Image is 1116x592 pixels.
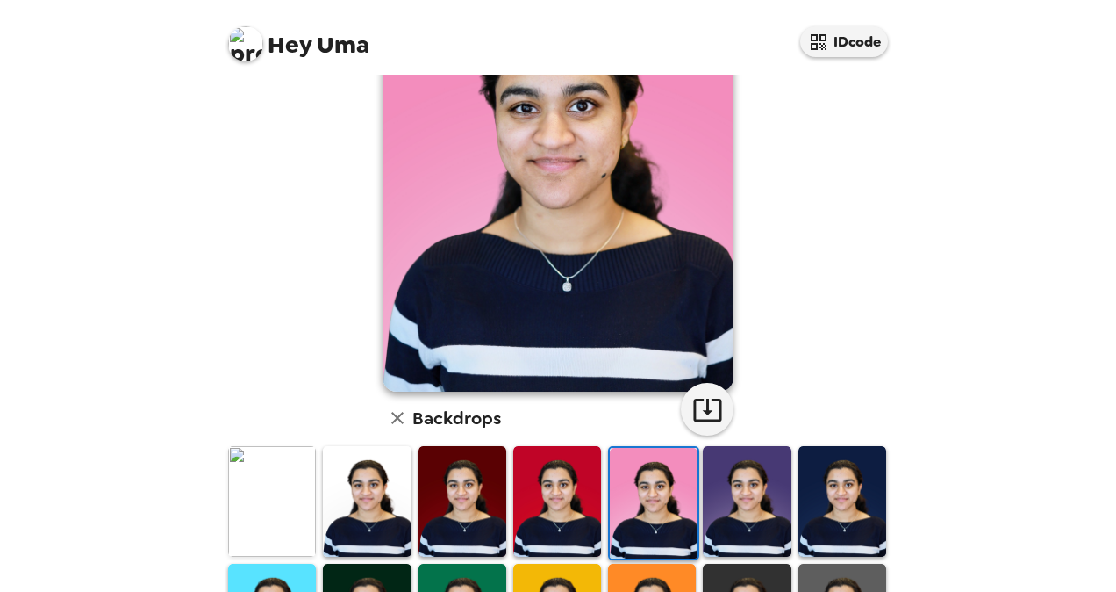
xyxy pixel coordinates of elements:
[412,404,501,432] h6: Backdrops
[228,446,316,556] img: Original
[268,29,311,61] span: Hey
[228,26,263,61] img: profile pic
[800,26,888,57] button: IDcode
[228,18,369,57] span: Uma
